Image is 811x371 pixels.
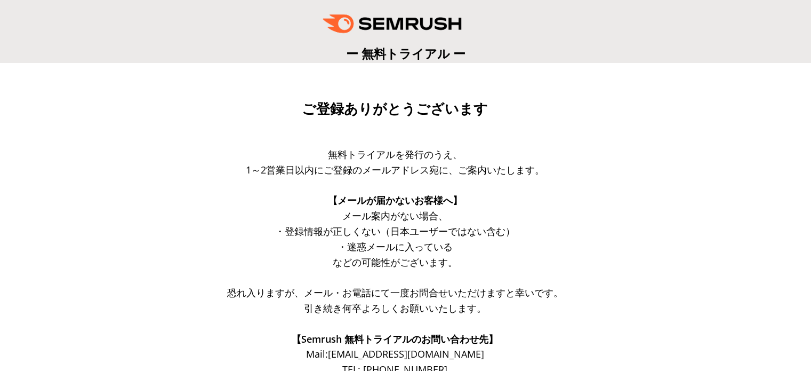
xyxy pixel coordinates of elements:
span: 無料トライアルを発行のうえ、 [328,148,462,161]
span: 【メールが届かないお客様へ】 [328,194,462,207]
span: メール案内がない場合、 [342,209,448,222]
span: 1～2営業日以内にご登録のメールアドレス宛に、ご案内いたします。 [246,163,544,176]
span: Mail: [EMAIL_ADDRESS][DOMAIN_NAME] [306,348,484,360]
span: などの可能性がございます。 [333,256,457,269]
span: ・登録情報が正しくない（日本ユーザーではない含む） [275,225,515,238]
span: ー 無料トライアル ー [346,45,465,62]
span: 【Semrush 無料トライアルのお問い合わせ先】 [292,333,498,345]
span: ご登録ありがとうございます [302,101,488,117]
span: 恐れ入りますが、メール・お電話にて一度お問合せいただけますと幸いです。 [227,286,563,299]
span: 引き続き何卒よろしくお願いいたします。 [304,302,486,314]
span: ・迷惑メールに入っている [338,240,453,253]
